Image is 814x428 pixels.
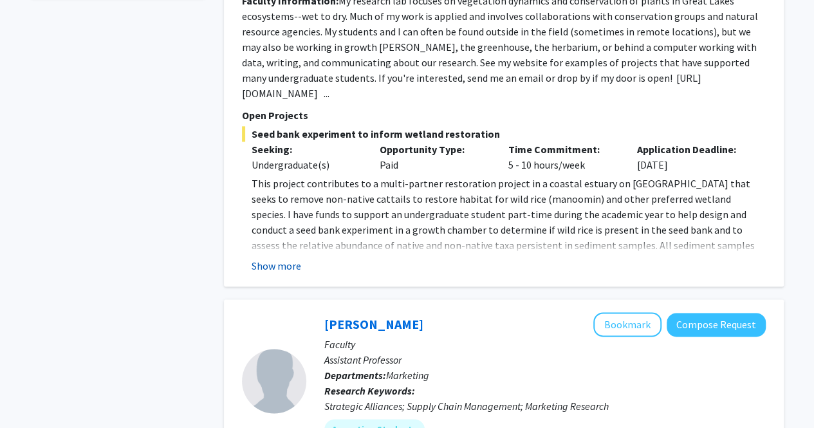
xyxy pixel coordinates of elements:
[499,142,627,172] div: 5 - 10 hours/week
[324,352,766,368] p: Assistant Professor
[593,312,661,337] button: Add Anton Fenik to Bookmarks
[324,337,766,352] p: Faculty
[252,142,361,157] p: Seeking:
[242,107,766,123] p: Open Projects
[324,384,415,397] b: Research Keywords:
[386,369,429,382] span: Marketing
[252,157,361,172] div: Undergraduate(s)
[380,142,489,157] p: Opportunity Type:
[508,142,618,157] p: Time Commitment:
[242,126,766,142] span: Seed bank experiment to inform wetland restoration
[324,398,766,414] div: Strategic Alliances; Supply Chain Management; Marketing Research
[324,316,423,332] a: [PERSON_NAME]
[627,142,756,172] div: [DATE]
[370,142,499,172] div: Paid
[324,369,386,382] b: Departments:
[667,313,766,337] button: Compose Request to Anton Fenik
[637,142,746,157] p: Application Deadline:
[10,370,55,418] iframe: Chat
[252,176,766,315] p: This project contributes to a multi-partner restoration project in a coastal estuary on [GEOGRAPH...
[252,258,301,274] button: Show more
